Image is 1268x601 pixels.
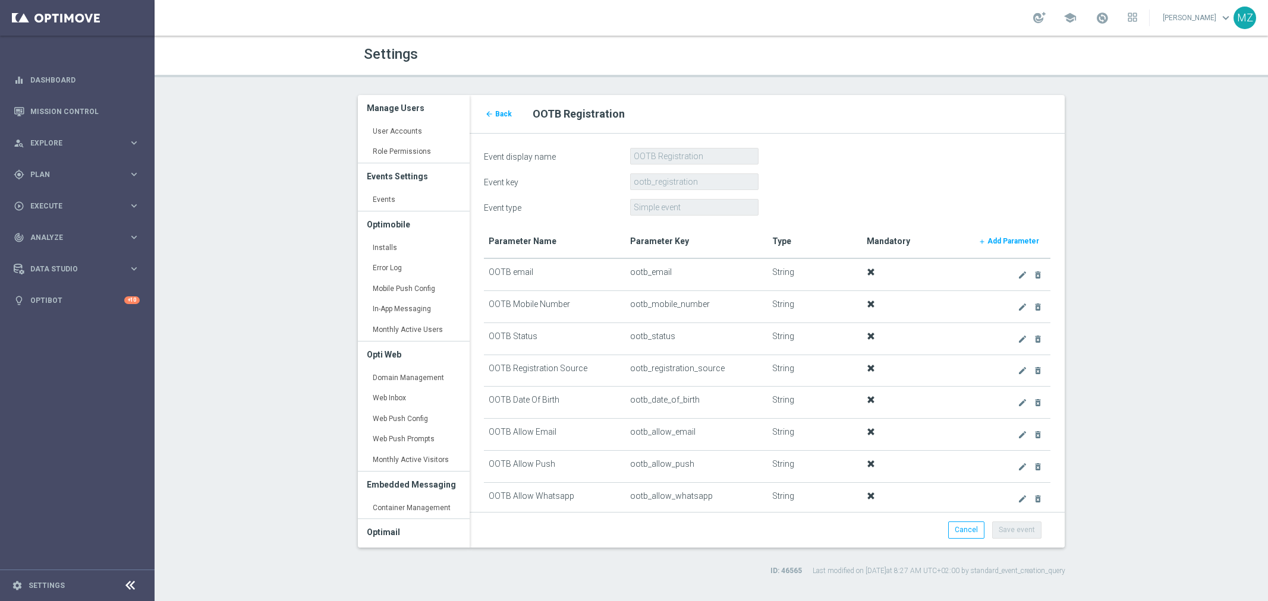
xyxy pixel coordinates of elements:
[625,482,767,514] td: ootb_allow_whatsapp
[1219,11,1232,24] span: keyboard_arrow_down
[14,201,24,211] i: play_circle_outline
[358,121,470,143] a: User Accounts
[13,75,140,85] button: equalizer Dashboard
[14,169,128,180] div: Plan
[767,387,862,419] td: String
[358,141,470,163] a: Role Permissions
[813,566,1065,576] label: Last modified on [DATE] at 8:27 AM UTC+02:00 by standard_event_creation_query
[484,258,625,290] td: OOTB email
[767,224,862,258] th: Type
[630,148,759,165] input: New event name
[358,368,470,389] a: Domain Management
[767,355,862,387] td: String
[625,322,767,355] td: ootb_status
[484,387,625,419] td: OOTB Date Of Birth
[533,107,1051,121] h2: OOTB Registration
[13,201,140,211] button: play_circle_outline Execute keyboard_arrow_right
[1018,430,1027,439] i: create
[475,199,621,213] label: Event type
[987,237,1039,245] b: Add Parameter
[625,291,767,323] td: ootb_mobile_number
[13,170,140,179] button: gps_fixed Plan keyboard_arrow_right
[1018,398,1027,407] i: create
[625,258,767,290] td: ootb_email
[14,295,24,306] i: lightbulb
[484,322,625,355] td: OOTB Status
[358,258,470,279] a: Error Log
[1018,270,1027,280] i: create
[14,284,140,316] div: Optibot
[1234,7,1256,29] div: MZ
[14,96,140,127] div: Mission Control
[14,64,140,96] div: Dashboard
[367,95,461,121] h3: Manage Users
[948,521,984,538] a: Cancel
[767,258,862,290] td: String
[358,429,470,450] a: Web Push Prompts
[364,46,703,63] h1: Settings
[13,138,140,148] button: person_search Explore keyboard_arrow_right
[625,355,767,387] td: ootb_registration_source
[14,232,128,243] div: Analyze
[992,521,1042,538] button: Save event
[358,409,470,430] a: Web Push Config
[14,138,128,148] div: Explore
[625,224,767,258] th: Parameter Key
[495,110,512,118] span: Back
[29,582,65,589] a: Settings
[30,234,128,241] span: Analyze
[1033,302,1043,312] i: delete_forever
[484,224,625,258] th: Parameter Name
[367,472,461,498] h3: Embedded Messaging
[13,233,140,242] button: track_changes Analyze keyboard_arrow_right
[358,189,470,211] a: Events
[484,419,625,451] td: OOTB Allow Email
[30,265,128,273] span: Data Studio
[625,419,767,451] td: ootb_allow_email
[367,163,461,189] h3: Events Settings
[1033,270,1043,280] i: delete_forever
[767,322,862,355] td: String
[30,140,128,147] span: Explore
[978,238,986,245] i: add
[358,320,470,341] a: Monthly Active Users
[1033,462,1043,472] i: delete_forever
[14,264,128,274] div: Data Studio
[484,482,625,514] td: OOTB Allow Whatsapp
[767,450,862,482] td: String
[625,450,767,482] td: ootb_allow_push
[1018,366,1027,375] i: create
[1162,9,1234,27] a: [PERSON_NAME]keyboard_arrow_down
[358,279,470,300] a: Mobile Push Config
[14,75,24,86] i: equalizer
[767,482,862,514] td: String
[30,203,128,210] span: Execute
[367,211,461,238] h3: Optimobile
[1064,11,1077,24] span: school
[1033,334,1043,344] i: delete_forever
[862,224,956,258] th: Mandatory
[484,450,625,482] td: OOTB Allow Push
[1018,494,1027,504] i: create
[767,419,862,451] td: String
[770,566,802,576] label: ID: 46565
[475,173,621,188] label: Event key
[30,96,140,127] a: Mission Control
[358,450,470,471] a: Monthly Active Visitors
[475,148,621,162] label: Event display name
[1033,430,1043,439] i: delete_forever
[30,171,128,178] span: Plan
[14,138,24,148] i: person_search
[13,296,140,305] div: lightbulb Optibot +10
[1033,398,1043,407] i: delete_forever
[358,545,470,567] a: Subscription
[367,519,461,545] h3: Optimail
[124,296,140,304] div: +10
[485,110,493,118] i: arrow_back
[30,284,124,316] a: Optibot
[1018,462,1027,472] i: create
